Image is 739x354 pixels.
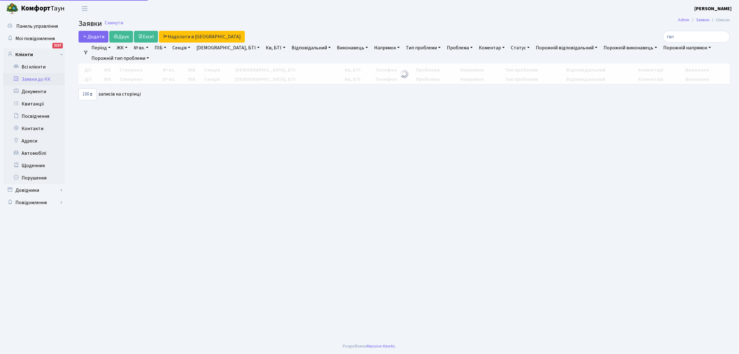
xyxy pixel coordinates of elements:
a: Відповідальний [289,43,333,53]
a: Щоденник [3,159,65,172]
a: Автомобілі [3,147,65,159]
b: Комфорт [21,3,50,13]
a: Друк [109,31,133,43]
a: Порушення [3,172,65,184]
a: Статус [508,43,532,53]
a: Коментар [476,43,507,53]
span: Панель управління [16,23,58,30]
a: Скинути [105,20,123,26]
a: Проблема [444,43,475,53]
img: logo.png [6,2,18,15]
a: Період [89,43,113,53]
a: Виконавець [334,43,370,53]
a: Всі клієнти [3,61,65,73]
a: № вх. [131,43,151,53]
a: Повідомлення [3,196,65,209]
span: Заявки [79,18,102,29]
a: Порожній напрямок [661,43,713,53]
a: Квитанції [3,98,65,110]
a: ПІБ [152,43,169,53]
span: Таун [21,3,65,14]
span: Мої повідомлення [15,35,55,42]
button: Переключити навігацію [77,3,92,14]
a: Довідники [3,184,65,196]
a: Порожній відповідальний [533,43,600,53]
a: Адреси [3,135,65,147]
div: 3137 [52,43,63,48]
a: [PERSON_NAME] [694,5,732,12]
a: Заявки до КК [3,73,65,85]
a: Мої повідомлення3137 [3,32,65,45]
a: Кв, БТІ [263,43,288,53]
a: Massive Kinetic [367,343,395,349]
span: Додати [83,33,104,40]
a: Напрямок [372,43,402,53]
a: Admin [678,17,689,23]
img: Обробка... [399,69,409,79]
a: Додати [79,31,108,43]
a: Excel [134,31,158,43]
nav: breadcrumb [669,14,739,27]
a: Контакти [3,122,65,135]
a: Порожній виконавець [601,43,660,53]
label: записів на сторінці [79,88,141,100]
input: Пошук... [663,31,730,43]
a: Документи [3,85,65,98]
a: Секція [170,43,193,53]
a: Надіслати в [GEOGRAPHIC_DATA] [159,31,245,43]
a: Тип проблеми [403,43,443,53]
a: ЖК [114,43,130,53]
li: Список [709,17,730,23]
select: записів на сторінці [79,88,96,100]
a: Посвідчення [3,110,65,122]
a: Панель управління [3,20,65,32]
a: [DEMOGRAPHIC_DATA], БТІ [194,43,262,53]
div: Розроблено . [343,343,396,350]
a: Заявки [696,17,709,23]
a: Порожній тип проблеми [89,53,151,64]
a: Клієнти [3,48,65,61]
